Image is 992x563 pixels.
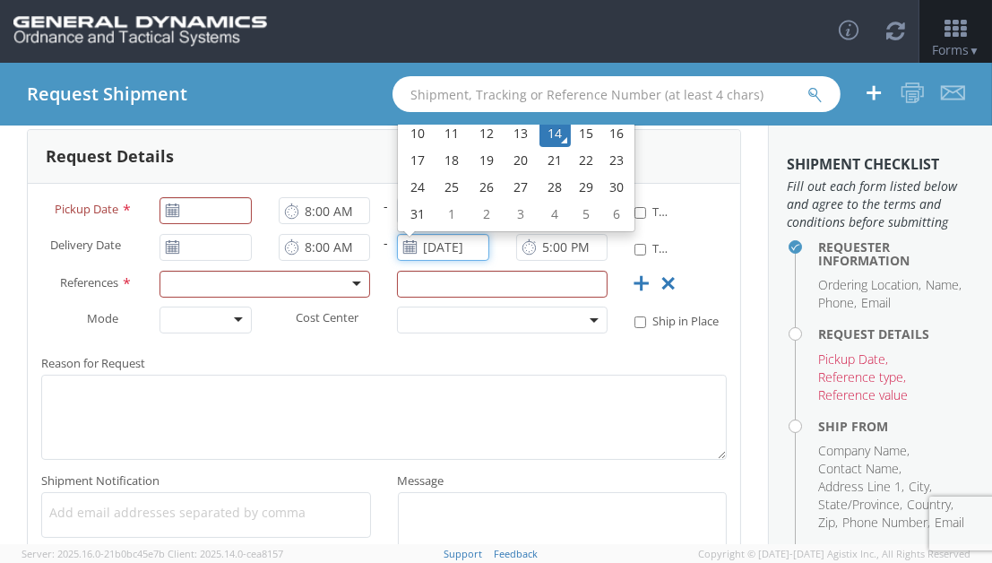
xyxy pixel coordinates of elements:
li: Address Line 1 [818,478,904,496]
td: 6 [601,201,632,228]
span: Add email addresses separated by comma [49,504,363,522]
span: Client: 2025.14.0-cea8157 [168,547,283,560]
h4: Ship From [818,420,974,433]
li: Email [861,294,891,312]
span: Shipment Notification [41,472,160,489]
li: Reference value [818,386,908,404]
input: Shipment, Tracking or Reference Number (at least 4 chars) [392,76,841,112]
input: Time Definite [634,207,646,219]
td: 16 [601,120,632,147]
li: Pickup Date [818,351,888,368]
td: 23 [601,147,632,174]
h4: Request Details [818,327,974,341]
td: 1 [433,201,470,228]
td: 2 [470,201,502,228]
td: 22 [571,147,601,174]
span: Pickup Date [55,201,118,217]
td: 17 [401,147,433,174]
span: Fill out each form listed below and agree to the terms and conditions before submitting [787,178,974,231]
span: Reason for Request [41,355,145,371]
li: Company Name [818,442,910,460]
li: Ordering Location [818,276,921,294]
h4: Request Shipment [27,84,187,104]
input: Ship in Place [634,316,646,328]
td: 12 [470,120,502,147]
td: 21 [539,147,571,174]
span: Cost Center [296,309,358,330]
a: Feedback [494,547,538,560]
td: 26 [470,174,502,201]
td: 20 [502,147,539,174]
li: Reference type [818,368,906,386]
label: Time Definite [634,201,667,221]
td: 31 [401,201,433,228]
img: gd-ots-0c3321f2eb4c994f95cb.png [13,16,267,47]
span: Delivery Date [50,237,121,257]
span: References [60,273,118,290]
label: Ship in Place [634,310,721,330]
input: Time Definite [634,244,646,256]
td: 29 [571,174,601,201]
td: 10 [401,120,433,147]
td: 24 [401,174,433,201]
li: Contact Name [818,460,901,478]
span: Copyright © [DATE]-[DATE] Agistix Inc., All Rights Reserved [698,547,970,561]
h4: Requester Information [818,240,974,268]
td: 15 [571,120,601,147]
td: 14 [539,120,571,147]
li: Phone Number [842,514,930,532]
td: 13 [502,120,539,147]
h3: Shipment Checklist [787,157,974,173]
td: 11 [433,120,470,147]
span: ▼ [969,43,979,58]
td: 25 [433,174,470,201]
span: Forms [932,41,979,58]
li: Zip [818,514,838,532]
span: Mode [87,309,118,325]
label: Time Definite [634,238,667,257]
li: Phone [818,294,857,312]
td: 5 [571,201,601,228]
li: Name [926,276,962,294]
li: State/Province [818,496,902,514]
td: 3 [502,201,539,228]
h3: Request Details [46,148,174,166]
td: 19 [470,147,502,174]
li: Country [907,496,953,514]
span: Server: 2025.16.0-21b0bc45e7b [22,547,165,560]
td: 30 [601,174,632,201]
td: 27 [502,174,539,201]
li: City [909,478,932,496]
td: 28 [539,174,571,201]
span: Message [398,472,444,489]
td: 4 [539,201,571,228]
a: Support [444,547,482,560]
td: 18 [433,147,470,174]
